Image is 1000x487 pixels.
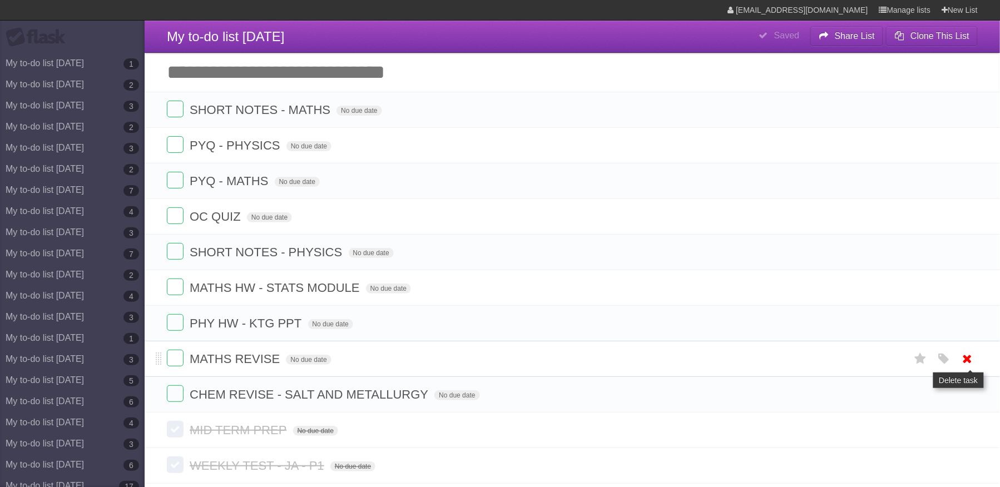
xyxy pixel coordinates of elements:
[167,207,184,224] label: Done
[366,284,411,294] span: No due date
[190,387,431,401] span: CHEM REVISE - SALT AND METALLURGY
[123,58,139,69] b: 1
[123,185,139,196] b: 7
[123,122,139,133] b: 2
[167,136,184,153] label: Done
[910,31,969,41] b: Clone This List
[434,390,479,400] span: No due date
[190,352,283,366] span: MATHS REVISE
[190,281,363,295] span: MATHS HW - STATS MODULE
[123,164,139,175] b: 2
[123,270,139,281] b: 2
[167,385,184,402] label: Done
[123,291,139,302] b: 4
[190,245,345,259] span: SHORT NOTES - PHYSICS
[190,316,304,330] span: PHY HW - KTG PPT
[190,138,283,152] span: PYQ - PHYSICS
[910,350,931,368] label: Star task
[167,101,184,117] label: Done
[123,333,139,344] b: 1
[167,350,184,366] label: Done
[835,31,875,41] b: Share List
[123,418,139,429] b: 4
[774,31,799,40] b: Saved
[123,312,139,323] b: 3
[810,26,884,46] button: Share List
[167,243,184,260] label: Done
[123,101,139,112] b: 3
[123,143,139,154] b: 3
[190,423,289,437] span: MID TERM PREP
[286,355,331,365] span: No due date
[123,227,139,238] b: 3
[275,177,320,187] span: No due date
[167,456,184,473] label: Done
[123,439,139,450] b: 3
[123,375,139,386] b: 5
[190,210,244,223] span: OC QUIZ
[123,354,139,365] b: 3
[190,103,333,117] span: SHORT NOTES - MATHS
[349,248,394,258] span: No due date
[167,172,184,188] label: Done
[123,249,139,260] b: 7
[123,460,139,471] b: 6
[190,459,327,473] span: WEEKLY TEST - JA - P1
[123,206,139,217] b: 4
[190,174,271,188] span: PYQ - MATHS
[167,279,184,295] label: Done
[123,79,139,91] b: 2
[286,141,331,151] span: No due date
[336,106,382,116] span: No due date
[330,461,375,471] span: No due date
[167,314,184,331] label: Done
[886,26,978,46] button: Clone This List
[308,319,353,329] span: No due date
[293,426,338,436] span: No due date
[167,421,184,438] label: Done
[247,212,292,222] span: No due date
[167,29,285,44] span: My to-do list [DATE]
[123,396,139,408] b: 6
[6,27,72,47] div: Flask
